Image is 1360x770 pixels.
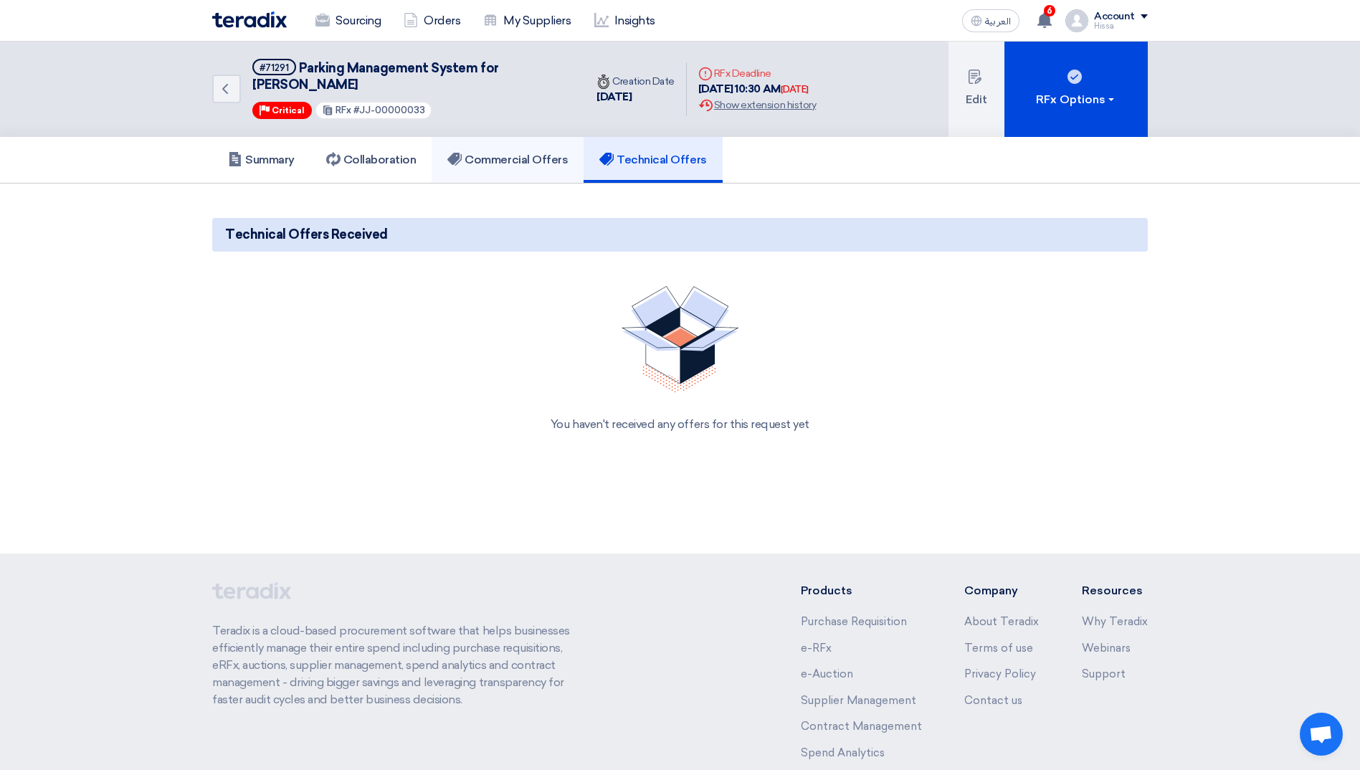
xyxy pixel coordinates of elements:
[964,642,1033,655] a: Terms of use
[964,582,1039,599] li: Company
[948,42,1004,137] button: Edit
[1044,5,1055,16] span: 6
[584,137,722,183] a: Technical Offers
[336,105,351,115] span: RFx
[622,286,739,393] img: No Quotations Found!
[596,74,675,89] div: Creation Date
[252,60,499,92] span: Parking Management System for [PERSON_NAME]
[472,5,582,37] a: My Suppliers
[272,105,305,115] span: Critical
[698,81,816,98] div: [DATE] 10:30 AM
[1036,91,1117,108] div: RFx Options
[596,89,675,105] div: [DATE]
[964,694,1022,707] a: Contact us
[1065,9,1088,32] img: profile_test.png
[801,720,922,733] a: Contract Management
[212,11,287,28] img: Teradix logo
[432,137,584,183] a: Commercial Offers
[228,153,295,167] h5: Summary
[801,582,922,599] li: Products
[1300,713,1343,756] div: Open chat
[1094,11,1135,23] div: Account
[212,622,586,708] p: Teradix is a cloud-based procurement software that helps businesses efficiently manage their enti...
[964,615,1039,628] a: About Teradix
[1004,42,1148,137] button: RFx Options
[326,153,417,167] h5: Collaboration
[801,694,916,707] a: Supplier Management
[583,5,667,37] a: Insights
[225,225,388,244] span: Technical Offers Received
[781,82,809,97] div: [DATE]
[801,642,832,655] a: e-RFx
[1082,582,1148,599] li: Resources
[698,98,816,113] div: Show extension history
[964,667,1036,680] a: Privacy Policy
[392,5,472,37] a: Orders
[310,137,432,183] a: Collaboration
[304,5,392,37] a: Sourcing
[698,66,816,81] div: RFx Deadline
[801,615,907,628] a: Purchase Requisition
[353,105,425,115] span: #JJ-00000033
[260,63,289,72] div: #71291
[801,746,885,759] a: Spend Analytics
[1082,642,1131,655] a: Webinars
[801,667,853,680] a: e-Auction
[447,153,568,167] h5: Commercial Offers
[962,9,1019,32] button: العربية
[599,153,706,167] h5: Technical Offers
[212,137,310,183] a: Summary
[229,416,1131,433] div: You haven't received any offers for this request yet
[252,59,568,94] h5: Parking Management System for Jawharat Jeddah
[1082,667,1126,680] a: Support
[985,16,1011,27] span: العربية
[1082,615,1148,628] a: Why Teradix
[1094,22,1148,30] div: Hissa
